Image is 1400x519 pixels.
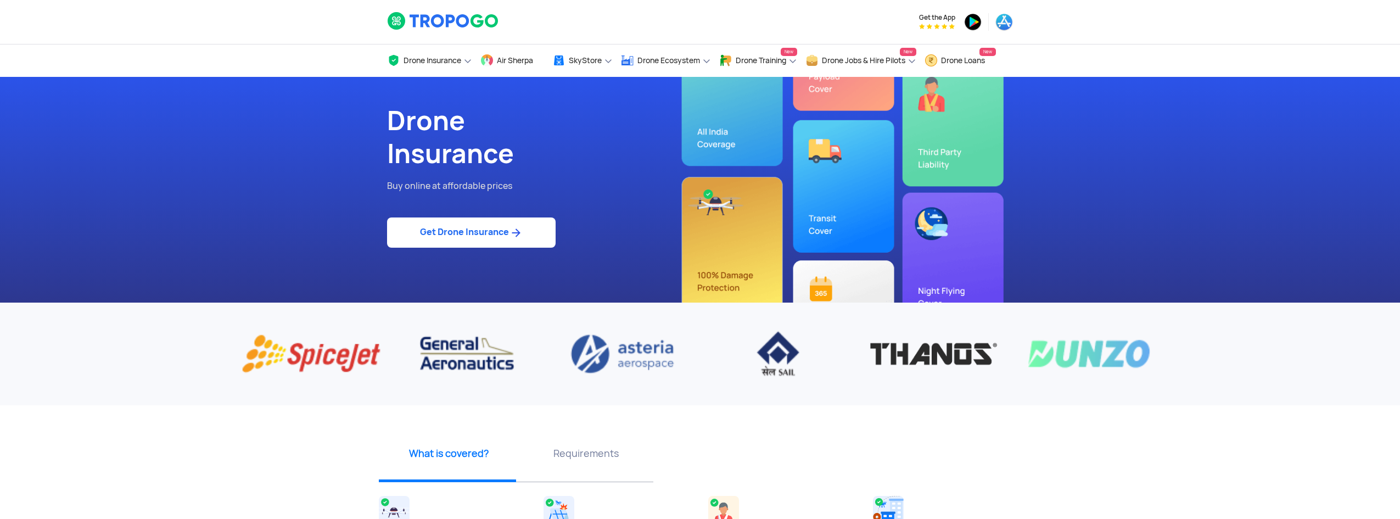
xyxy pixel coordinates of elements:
img: Spice Jet [242,330,380,378]
p: Buy online at affordable prices [387,179,692,193]
a: Drone TrainingNew [719,44,797,77]
span: New [900,48,916,56]
span: Drone Jobs & Hire Pilots [822,56,905,65]
p: What is covered? [384,447,513,460]
img: App Raking [919,24,955,29]
span: Drone Insurance [404,56,461,65]
a: SkyStore [552,44,613,77]
span: Get the App [919,13,955,22]
img: ic_appstore.png [995,13,1013,31]
a: Drone Jobs & Hire PilotsNew [805,44,916,77]
h1: Drone Insurance [387,104,692,170]
span: SkyStore [569,56,602,65]
a: Air Sherpa [480,44,544,77]
img: IISCO Steel Plant [708,330,847,378]
span: New [979,48,996,56]
p: Requirements [522,447,651,460]
img: ic_playstore.png [964,13,982,31]
a: Drone Insurance [387,44,472,77]
span: Drone Ecosystem [637,56,700,65]
a: Get Drone Insurance [387,217,556,248]
span: Air Sherpa [497,56,533,65]
a: Drone Ecosystem [621,44,711,77]
img: ic_arrow_forward_blue.svg [509,226,523,239]
img: Dunzo [1020,330,1158,378]
img: Thanos Technologies [864,330,1003,378]
img: General Aeronautics [397,330,536,378]
img: logoHeader.svg [387,12,500,30]
span: New [781,48,797,56]
img: Asteria aerospace [553,330,692,378]
span: Drone Loans [941,56,985,65]
a: Drone LoansNew [925,44,996,77]
span: Drone Training [736,56,786,65]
